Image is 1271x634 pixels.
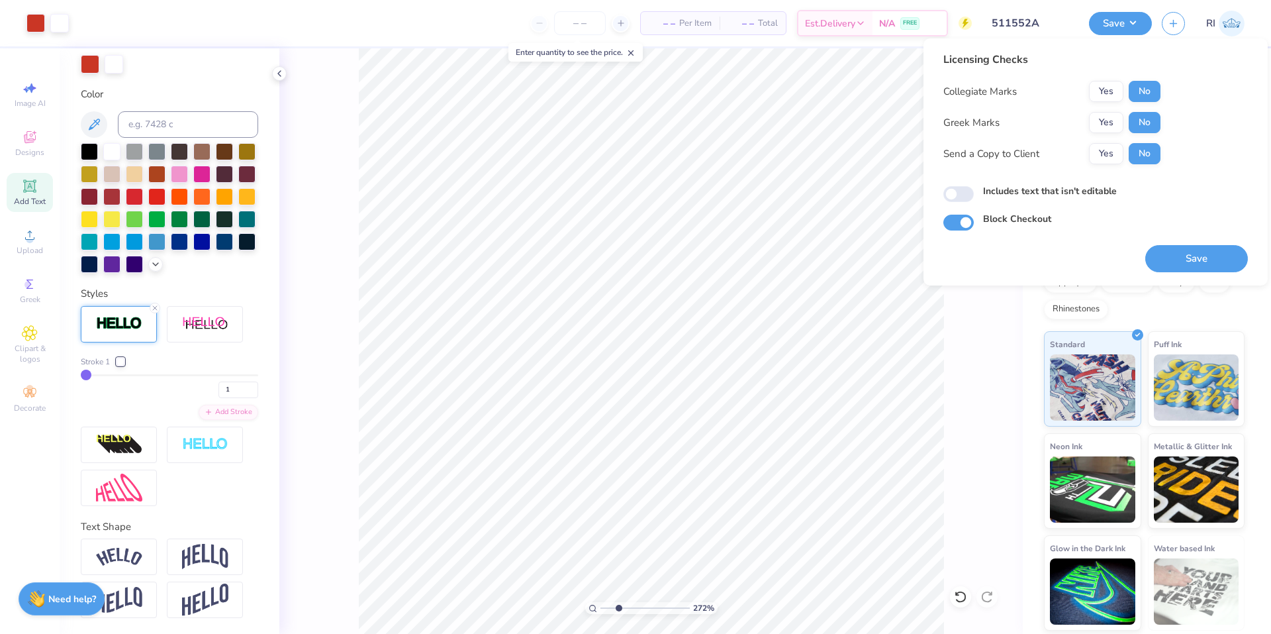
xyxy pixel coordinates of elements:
[554,11,606,35] input: – –
[943,52,1160,68] div: Licensing Checks
[118,111,258,138] input: e.g. 7428 c
[1050,337,1085,351] span: Standard
[1044,299,1108,319] div: Rhinestones
[81,87,258,102] div: Color
[649,17,675,30] span: – –
[1089,81,1123,102] button: Yes
[81,356,110,368] span: Stroke 1
[96,474,142,502] img: Free Distort
[1154,354,1239,421] img: Puff Ink
[982,10,1079,36] input: Untitled Design
[81,519,258,535] div: Text Shape
[15,98,46,109] span: Image AI
[1145,245,1248,272] button: Save
[943,146,1039,162] div: Send a Copy to Client
[1154,439,1232,453] span: Metallic & Glitter Ink
[182,316,228,333] img: Shadow
[943,84,1017,99] div: Collegiate Marks
[96,434,142,455] img: 3d Illusion
[508,43,643,62] div: Enter quantity to see the price.
[182,437,228,452] img: Negative Space
[1129,112,1160,133] button: No
[693,602,714,614] span: 272 %
[20,294,40,305] span: Greek
[96,587,142,613] img: Flag
[48,593,96,606] strong: Need help?
[1154,456,1239,523] img: Metallic & Glitter Ink
[728,17,754,30] span: – –
[983,184,1117,198] label: Includes text that isn't editable
[1050,558,1135,625] img: Glow in the Dark Ink
[879,17,895,30] span: N/A
[943,115,1000,131] div: Greek Marks
[14,403,46,413] span: Decorate
[1089,112,1123,133] button: Yes
[7,343,53,364] span: Clipart & logos
[1154,337,1182,351] span: Puff Ink
[758,17,778,30] span: Total
[96,548,142,566] img: Arc
[903,19,917,28] span: FREE
[1154,541,1215,555] span: Water based Ink
[199,405,258,420] div: Add Stroke
[1050,541,1125,555] span: Glow in the Dark Ink
[1050,354,1135,421] img: Standard
[679,17,712,30] span: Per Item
[1206,16,1215,31] span: RI
[15,147,44,158] span: Designs
[14,196,46,207] span: Add Text
[1089,143,1123,164] button: Yes
[17,245,43,256] span: Upload
[983,212,1051,226] label: Block Checkout
[81,286,258,301] div: Styles
[1129,81,1160,102] button: No
[1129,143,1160,164] button: No
[1050,439,1082,453] span: Neon Ink
[1089,12,1152,35] button: Save
[1154,558,1239,625] img: Water based Ink
[1206,11,1245,36] a: RI
[805,17,855,30] span: Est. Delivery
[182,544,228,569] img: Arch
[96,316,142,331] img: Stroke
[1050,456,1135,523] img: Neon Ink
[1219,11,1245,36] img: Renz Ian Igcasenza
[182,584,228,616] img: Rise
